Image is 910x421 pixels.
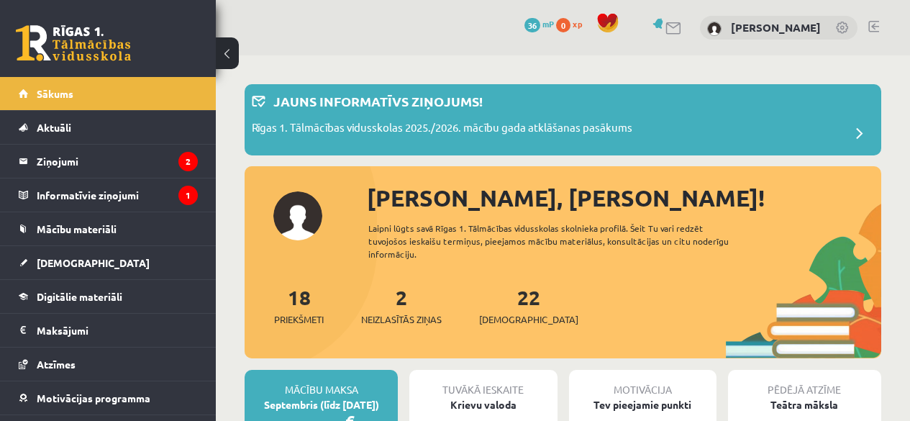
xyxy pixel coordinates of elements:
[274,284,324,327] a: 18Priekšmeti
[573,18,582,30] span: xp
[731,20,821,35] a: [PERSON_NAME]
[252,91,874,148] a: Jauns informatīvs ziņojums! Rīgas 1. Tālmācības vidusskolas 2025./2026. mācību gada atklāšanas pa...
[524,18,540,32] span: 36
[368,222,750,261] div: Laipni lūgts savā Rīgas 1. Tālmācības vidusskolas skolnieka profilā. Šeit Tu vari redzēt tuvojošo...
[178,186,198,205] i: 1
[19,111,198,144] a: Aktuāli
[37,222,117,235] span: Mācību materiāli
[37,256,150,269] span: [DEMOGRAPHIC_DATA]
[479,312,578,327] span: [DEMOGRAPHIC_DATA]
[524,18,554,30] a: 36 mP
[569,370,716,397] div: Motivācija
[19,77,198,110] a: Sākums
[479,284,578,327] a: 22[DEMOGRAPHIC_DATA]
[19,348,198,381] a: Atzīmes
[37,314,198,347] legend: Maksājumi
[37,391,150,404] span: Motivācijas programma
[19,246,198,279] a: [DEMOGRAPHIC_DATA]
[409,397,557,412] div: Krievu valoda
[728,397,881,412] div: Teātra māksla
[37,145,198,178] legend: Ziņojumi
[556,18,589,30] a: 0 xp
[178,152,198,171] i: 2
[252,119,632,140] p: Rīgas 1. Tālmācības vidusskolas 2025./2026. mācību gada atklāšanas pasākums
[361,312,442,327] span: Neizlasītās ziņas
[19,381,198,415] a: Motivācijas programma
[37,290,122,303] span: Digitālie materiāli
[542,18,554,30] span: mP
[16,25,131,61] a: Rīgas 1. Tālmācības vidusskola
[37,358,76,371] span: Atzīmes
[37,87,73,100] span: Sākums
[19,178,198,212] a: Informatīvie ziņojumi1
[37,178,198,212] legend: Informatīvie ziņojumi
[273,91,483,111] p: Jauns informatīvs ziņojums!
[19,145,198,178] a: Ziņojumi2
[19,212,198,245] a: Mācību materiāli
[245,370,398,397] div: Mācību maksa
[728,370,881,397] div: Pēdējā atzīme
[409,370,557,397] div: Tuvākā ieskaite
[707,22,722,36] img: Daniela Štromane
[274,312,324,327] span: Priekšmeti
[245,397,398,412] div: Septembris (līdz [DATE])
[37,121,71,134] span: Aktuāli
[569,397,716,412] div: Tev pieejamie punkti
[556,18,570,32] span: 0
[361,284,442,327] a: 2Neizlasītās ziņas
[19,314,198,347] a: Maksājumi
[367,181,881,215] div: [PERSON_NAME], [PERSON_NAME]!
[19,280,198,313] a: Digitālie materiāli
